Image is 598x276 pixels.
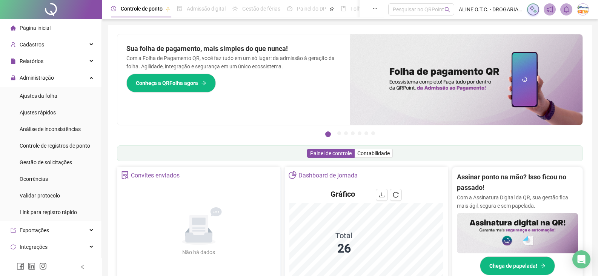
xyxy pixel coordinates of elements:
[187,6,226,12] span: Admissão digital
[563,6,570,13] span: bell
[480,256,555,275] button: Chega de papelada!
[28,262,35,270] span: linkedin
[20,25,51,31] span: Página inicial
[20,227,49,233] span: Exportações
[121,171,129,179] span: solution
[329,7,334,11] span: pushpin
[331,189,355,199] h4: Gráfico
[337,131,341,135] button: 2
[457,193,578,210] p: Com a Assinatura Digital da QR, sua gestão fica mais ágil, segura e sem papelada.
[287,6,292,11] span: dashboard
[341,6,346,11] span: book
[20,209,77,215] span: Link para registro rápido
[20,176,48,182] span: Ocorrências
[351,131,355,135] button: 4
[20,58,43,64] span: Relatórios
[457,213,578,253] img: banner%2F02c71560-61a6-44d4-94b9-c8ab97240462.png
[350,6,399,12] span: Folha de pagamento
[201,80,206,86] span: arrow-right
[126,54,341,71] p: Com a Folha de Pagamento QR, você faz tudo em um só lugar: da admissão à geração da folha. Agilid...
[17,262,24,270] span: facebook
[126,43,341,54] h2: Sua folha de pagamento, mais simples do que nunca!
[546,6,553,13] span: notification
[11,244,16,250] span: sync
[11,228,16,233] span: export
[371,131,375,135] button: 7
[298,169,358,182] div: Dashboard de jornada
[20,93,57,99] span: Ajustes da folha
[344,131,348,135] button: 3
[358,131,361,135] button: 5
[540,263,546,268] span: arrow-right
[80,264,85,270] span: left
[20,126,81,132] span: Análise de inconsistências
[364,131,368,135] button: 6
[11,59,16,64] span: file
[572,250,590,268] div: Open Intercom Messenger
[20,109,56,116] span: Ajustes rápidos
[166,7,170,11] span: pushpin
[289,171,297,179] span: pie-chart
[357,150,390,156] span: Contabilidade
[136,79,198,87] span: Conheça a QRFolha agora
[126,74,216,93] button: Conheça a QRFolha agora
[111,6,116,11] span: clock-circle
[20,244,48,250] span: Integrações
[372,6,378,11] span: ellipsis
[20,193,60,199] span: Validar protocolo
[310,150,352,156] span: Painel de controle
[177,6,182,11] span: file-done
[121,6,163,12] span: Controle de ponto
[325,131,331,137] button: 1
[20,75,54,81] span: Administração
[164,248,234,256] div: Não há dados
[444,7,450,12] span: search
[457,172,578,193] h2: Assinar ponto na mão? Isso ficou no passado!
[379,192,385,198] span: download
[489,262,537,270] span: Chega de papelada!
[232,6,238,11] span: sun
[11,75,16,80] span: lock
[350,34,583,125] img: banner%2F8d14a306-6205-4263-8e5b-06e9a85ad873.png
[20,159,72,165] span: Gestão de solicitações
[459,5,523,14] span: ALINE O.T.C. - DROGARIA [GEOGRAPHIC_DATA]
[297,6,326,12] span: Painel do DP
[393,192,399,198] span: reload
[242,6,280,12] span: Gestão de férias
[20,42,44,48] span: Cadastros
[20,143,90,149] span: Controle de registros de ponto
[11,25,16,31] span: home
[11,42,16,47] span: user-add
[39,262,47,270] span: instagram
[131,169,180,182] div: Convites enviados
[577,4,589,15] img: 66417
[529,5,537,14] img: sparkle-icon.fc2bf0ac1784a2077858766a79e2daf3.svg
